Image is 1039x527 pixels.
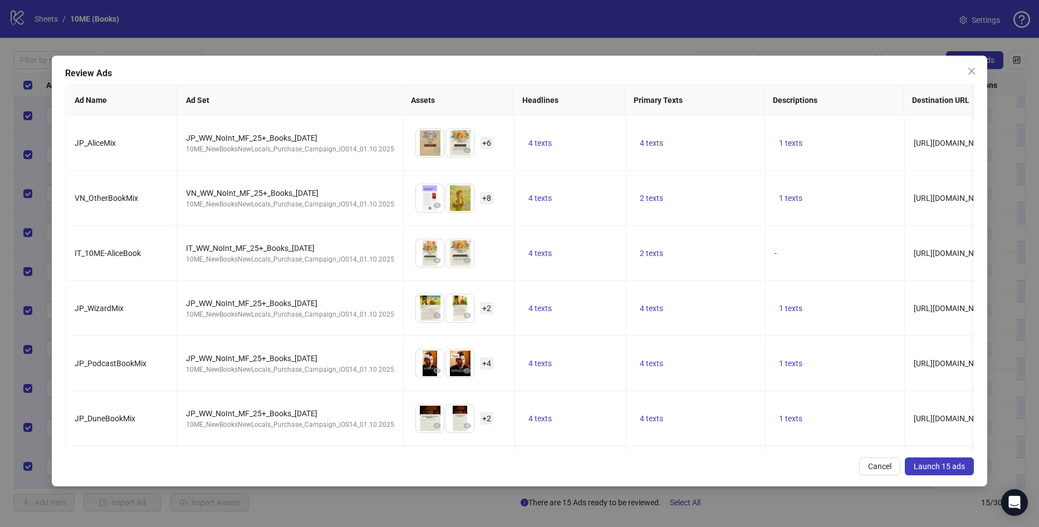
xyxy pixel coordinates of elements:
[640,194,663,203] span: 2 texts
[914,304,992,313] span: [URL][DOMAIN_NAME]
[186,365,394,375] div: 10ME_NewBooksNewLocals_Purchase_Campaign_iOS14_01.10.2025
[75,304,124,313] span: JP_WizardMix
[635,247,668,260] button: 2 texts
[430,199,444,212] button: Preview
[430,254,444,267] button: Preview
[480,412,493,425] span: + 2
[524,191,556,205] button: 4 texts
[914,359,992,368] span: [URL][DOMAIN_NAME]
[528,139,552,147] span: 4 texts
[186,309,394,320] div: 10ME_NewBooksNewLocals_Purchase_Campaign_iOS14_01.10.2025
[528,359,552,368] span: 4 texts
[460,144,474,157] button: Preview
[524,247,556,260] button: 4 texts
[1001,489,1028,516] div: Open Intercom Messenger
[75,359,146,368] span: JP_PodcastBookMix
[65,67,973,80] div: Review Ads
[859,457,900,475] button: Cancel
[967,67,976,76] span: close
[446,405,474,432] img: Asset 2
[480,192,493,204] span: + 8
[779,139,802,147] span: 1 texts
[186,144,394,155] div: 10ME_NewBooksNewLocals_Purchase_Campaign_iOS14_01.10.2025
[775,249,777,258] span: -
[635,302,668,315] button: 4 texts
[914,194,992,203] span: [URL][DOMAIN_NAME]
[914,249,992,258] span: [URL][DOMAIN_NAME]
[775,136,807,150] button: 1 texts
[460,364,474,377] button: Preview
[430,144,444,157] button: Preview
[914,414,992,423] span: [URL][DOMAIN_NAME]
[460,199,474,212] button: Preview
[460,309,474,322] button: Preview
[186,254,394,265] div: 10ME_NewBooksNewLocals_Purchase_Campaign_iOS14_01.10.2025
[764,85,903,116] th: Descriptions
[528,304,552,313] span: 4 texts
[480,137,493,149] span: + 6
[868,462,891,471] span: Cancel
[186,187,394,199] div: VN_WW_NoInt_MF_25+_Books_[DATE]
[416,405,444,432] img: Asset 1
[480,302,493,314] span: + 2
[416,349,444,377] img: Asset 1
[480,357,493,370] span: + 4
[914,139,992,147] span: [URL][DOMAIN_NAME]
[186,242,394,254] div: IT_WW_NoInt_MF_25+_Books_[DATE]
[463,422,471,430] span: eye
[524,412,556,425] button: 4 texts
[775,302,807,315] button: 1 texts
[640,249,663,258] span: 2 texts
[779,359,802,368] span: 1 texts
[66,85,177,116] th: Ad Name
[186,199,394,210] div: 10ME_NewBooksNewLocals_Purchase_Campaign_iOS14_01.10.2025
[528,249,552,258] span: 4 texts
[433,146,441,154] span: eye
[905,457,974,475] button: Launch 15 ads
[177,85,402,116] th: Ad Set
[446,129,474,157] img: Asset 2
[433,312,441,319] span: eye
[779,304,802,313] span: 1 texts
[446,349,474,377] img: Asset 2
[640,359,663,368] span: 4 texts
[775,357,807,370] button: 1 texts
[775,191,807,205] button: 1 texts
[640,304,663,313] span: 4 texts
[75,194,138,203] span: VN_OtherBookMix
[433,367,441,375] span: eye
[402,85,513,116] th: Assets
[463,146,471,154] span: eye
[433,257,441,264] span: eye
[75,139,116,147] span: JP_AliceMix
[640,414,663,423] span: 4 texts
[463,312,471,319] span: eye
[430,309,444,322] button: Preview
[963,62,981,80] button: Close
[433,422,441,430] span: eye
[625,85,764,116] th: Primary Texts
[186,407,394,420] div: JP_WW_NoInt_MF_25+_Books_[DATE]
[460,419,474,432] button: Preview
[433,201,441,209] span: eye
[528,194,552,203] span: 4 texts
[75,414,135,423] span: JP_DuneBookMix
[186,420,394,430] div: 10ME_NewBooksNewLocals_Purchase_Campaign_iOS14_01.10.2025
[640,139,663,147] span: 4 texts
[186,132,394,144] div: JP_WW_NoInt_MF_25+_Books_[DATE]
[635,191,668,205] button: 2 texts
[416,239,444,267] img: Asset 1
[75,249,141,258] span: IT_10ME-AliceBook
[416,294,444,322] img: Asset 1
[416,184,444,212] img: Asset 1
[186,297,394,309] div: JP_WW_NoInt_MF_25+_Books_[DATE]
[779,194,802,203] span: 1 texts
[524,302,556,315] button: 4 texts
[446,184,474,212] img: Asset 2
[430,364,444,377] button: Preview
[460,254,474,267] button: Preview
[524,136,556,150] button: 4 texts
[463,257,471,264] span: eye
[513,85,625,116] th: Headlines
[463,201,471,209] span: eye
